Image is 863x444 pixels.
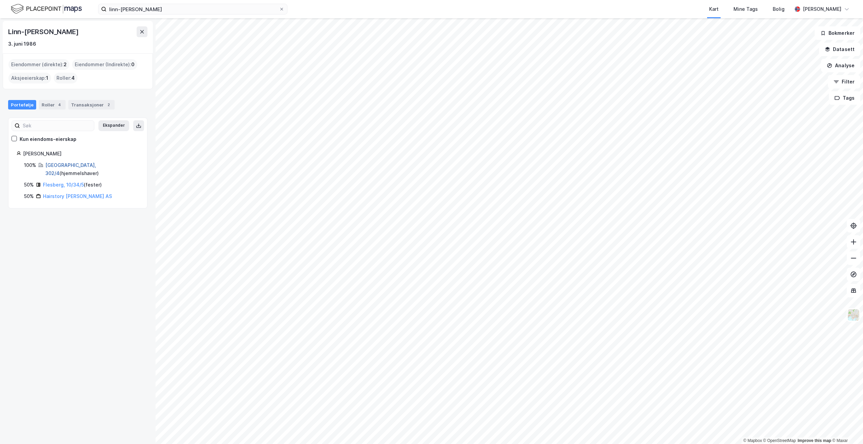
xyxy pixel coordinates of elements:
div: 50% [24,181,34,189]
iframe: Chat Widget [829,412,863,444]
div: Eiendommer (direkte) : [8,59,69,70]
div: 4 [56,101,63,108]
span: 2 [64,60,67,69]
div: Roller : [54,73,77,83]
img: logo.f888ab2527a4732fd821a326f86c7f29.svg [11,3,82,15]
span: 4 [71,74,75,82]
a: Mapbox [743,438,762,443]
div: ( hjemmelshaver ) [45,161,139,177]
div: Mine Tags [733,5,758,13]
button: Filter [828,75,860,89]
img: Z [847,309,860,321]
a: Improve this map [798,438,831,443]
div: Transaksjoner [68,100,115,109]
div: Portefølje [8,100,36,109]
a: Flesberg, 10/34/5 [43,182,84,188]
a: Hairstory [PERSON_NAME] AS [43,193,112,199]
input: Søk [20,121,94,131]
div: Bolig [773,5,785,13]
div: [PERSON_NAME] [23,150,139,158]
div: 2 [105,101,112,108]
div: 3. juni 1986 [8,40,36,48]
div: 100% [24,161,36,169]
button: Ekspander [98,120,129,131]
a: [GEOGRAPHIC_DATA], 302/4 [45,162,96,176]
button: Datasett [819,43,860,56]
div: Roller [39,100,66,109]
div: 50% [24,192,34,200]
div: Linn-[PERSON_NAME] [8,26,80,37]
div: ( fester ) [43,181,102,189]
div: Aksjeeierskap : [8,73,51,83]
a: OpenStreetMap [763,438,796,443]
div: Kart [709,5,719,13]
div: [PERSON_NAME] [803,5,841,13]
span: 1 [46,74,48,82]
div: Kontrollprogram for chat [829,412,863,444]
button: Analyse [821,59,860,72]
span: 0 [131,60,135,69]
button: Bokmerker [815,26,860,40]
div: Kun eiendoms-eierskap [20,135,76,143]
button: Tags [829,91,860,105]
div: Eiendommer (Indirekte) : [72,59,137,70]
input: Søk på adresse, matrikkel, gårdeiere, leietakere eller personer [107,4,279,14]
